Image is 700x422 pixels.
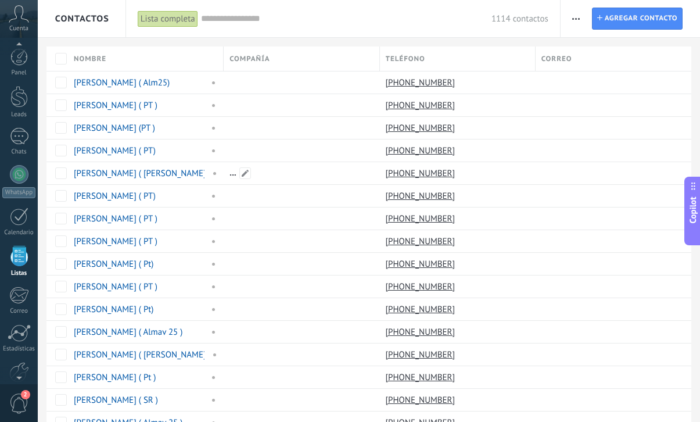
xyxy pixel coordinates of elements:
div: WhatsApp [2,187,35,198]
div: Lista completa [138,10,198,27]
a: [PERSON_NAME] ( Pt ) [74,372,156,383]
a: [PERSON_NAME] ( PT) [74,191,156,202]
span: Contactos [55,13,109,24]
a: [PHONE_NUMBER] [386,304,458,314]
span: Compañía [229,53,270,65]
div: Listas [2,270,36,277]
a: [PHONE_NUMBER] [386,123,458,133]
a: [PERSON_NAME] ( [PERSON_NAME] ) [74,349,211,360]
div: Estadísticas [2,345,36,353]
span: Cuenta [9,25,28,33]
a: [PERSON_NAME] ( PT) [74,145,156,156]
a: [PERSON_NAME] ( Almav 25 ) [74,327,182,338]
a: [PERSON_NAME] ( PT ) [74,213,157,224]
div: Leads [2,111,36,119]
a: [PERSON_NAME] (PT ) [74,123,155,134]
a: [PERSON_NAME] ( PT ) [74,236,157,247]
span: Agregar contacto [605,8,677,29]
a: [PHONE_NUMBER] [386,327,458,337]
a: [PHONE_NUMBER] [386,236,458,246]
a: [PHONE_NUMBER] [386,191,458,201]
a: [PHONE_NUMBER] [386,395,458,405]
a: [PERSON_NAME] ( PT ) [74,100,157,111]
button: Más [568,8,584,30]
a: [PHONE_NUMBER] [386,145,458,156]
a: [PHONE_NUMBER] [386,168,458,178]
span: Nombre [74,53,106,65]
span: Correo [541,53,572,65]
span: Teléfono [386,53,425,65]
span: Editar [239,167,251,179]
a: [PHONE_NUMBER] [386,349,458,360]
a: [PERSON_NAME] ( SR ) [74,395,158,406]
a: [PHONE_NUMBER] [386,77,458,88]
span: 1114 contactos [491,13,548,24]
a: [PERSON_NAME] ( Pt) [74,259,154,270]
a: [PERSON_NAME] ( Alm25) [74,77,170,88]
div: Panel [2,69,36,77]
a: [PHONE_NUMBER] [386,281,458,292]
span: Copilot [687,197,699,224]
span: 2 [21,390,30,399]
div: Calendario [2,229,36,237]
a: [PERSON_NAME] ( PT ) [74,281,157,292]
a: [PHONE_NUMBER] [386,372,458,382]
a: [PERSON_NAME] ( [PERSON_NAME] 25 ) [74,168,222,179]
a: Agregar contacto [592,8,683,30]
a: [PHONE_NUMBER] [386,213,458,224]
a: [PERSON_NAME] ( Pt) [74,304,154,315]
a: [PHONE_NUMBER] [386,100,458,110]
div: Chats [2,148,36,156]
div: Correo [2,307,36,315]
a: [PHONE_NUMBER] [386,259,458,269]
